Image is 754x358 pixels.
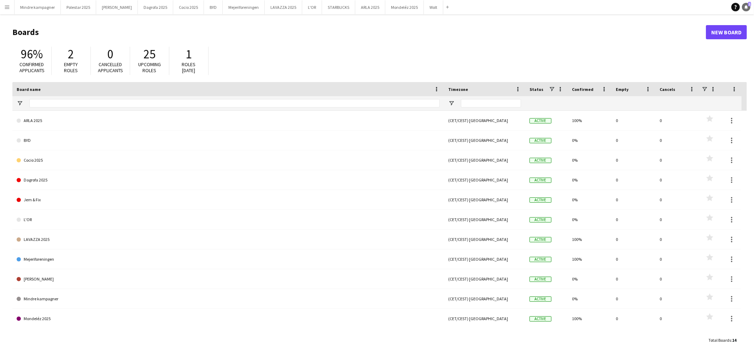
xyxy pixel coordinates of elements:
div: (CET/CEST) [GEOGRAPHIC_DATA] [444,190,525,209]
div: 0 [612,249,655,269]
a: 1 [742,3,750,11]
span: Timezone [448,87,468,92]
span: 14 [732,337,736,343]
div: 100% [568,249,612,269]
div: 0% [568,131,612,150]
span: Cancelled applicants [98,61,123,74]
a: Mejeriforeningen [17,249,440,269]
button: BYD [204,0,223,14]
div: 0% [568,190,612,209]
div: 0 [655,170,699,190]
div: 0 [612,190,655,209]
span: Active [530,118,551,123]
div: (CET/CEST) [GEOGRAPHIC_DATA] [444,230,525,249]
a: Cocio 2025 [17,150,440,170]
div: 0 [612,230,655,249]
div: 0 [612,111,655,130]
div: 0 [655,210,699,229]
span: Confirmed applicants [19,61,45,74]
button: Dagrofa 2025 [138,0,173,14]
a: Mondeléz 2025 [17,309,440,329]
button: ARLA 2025 [355,0,385,14]
div: 0 [612,150,655,170]
button: Mejeriforeningen [223,0,265,14]
div: 0 [655,150,699,170]
div: (CET/CEST) [GEOGRAPHIC_DATA] [444,170,525,190]
span: 0 [107,46,113,62]
button: Mondeléz 2025 [385,0,424,14]
span: 1 [748,2,751,6]
button: Mindre kampagner [14,0,61,14]
span: 1 [186,46,192,62]
input: Board name Filter Input [29,99,440,108]
div: (CET/CEST) [GEOGRAPHIC_DATA] [444,210,525,229]
span: Active [530,178,551,183]
input: Timezone Filter Input [461,99,521,108]
div: 0% [568,210,612,229]
div: 0 [655,269,699,289]
span: Total Boards [708,337,731,343]
div: 0 [655,289,699,308]
div: (CET/CEST) [GEOGRAPHIC_DATA] [444,131,525,150]
a: LAVAZZA 2025 [17,230,440,249]
div: 0 [612,210,655,229]
button: LAVAZZA 2025 [265,0,302,14]
div: : [708,333,736,347]
button: Open Filter Menu [448,100,455,106]
div: 100% [568,230,612,249]
span: Active [530,316,551,322]
div: (CET/CEST) [GEOGRAPHIC_DATA] [444,309,525,328]
div: (CET/CEST) [GEOGRAPHIC_DATA] [444,249,525,269]
span: 2 [68,46,74,62]
div: (CET/CEST) [GEOGRAPHIC_DATA] [444,289,525,308]
a: Mindre kampagner [17,289,440,309]
button: [PERSON_NAME] [96,0,138,14]
span: Upcoming roles [138,61,161,74]
span: Active [530,296,551,302]
a: [PERSON_NAME] [17,269,440,289]
div: 0 [655,249,699,269]
span: Active [530,277,551,282]
button: L'OR [302,0,322,14]
span: Active [530,138,551,143]
span: 25 [144,46,156,62]
div: 0% [568,269,612,289]
span: Confirmed [572,87,594,92]
a: L'OR [17,210,440,230]
span: Empty roles [64,61,78,74]
button: Open Filter Menu [17,100,23,106]
span: Empty [616,87,629,92]
a: New Board [706,25,747,39]
span: 96% [21,46,43,62]
a: ARLA 2025 [17,111,440,131]
div: 0 [612,131,655,150]
span: Board name [17,87,41,92]
span: Active [530,237,551,242]
div: 0 [612,289,655,308]
button: Polestar 2025 [61,0,96,14]
button: Wolt [424,0,443,14]
h1: Boards [12,27,706,37]
div: 0% [568,289,612,308]
div: 0 [655,190,699,209]
span: Cancels [660,87,675,92]
div: 0 [655,309,699,328]
div: (CET/CEST) [GEOGRAPHIC_DATA] [444,269,525,289]
div: 0% [568,150,612,170]
span: Active [530,217,551,223]
span: Active [530,158,551,163]
div: 0% [568,170,612,190]
button: Cocio 2025 [173,0,204,14]
span: Roles [DATE] [182,61,196,74]
div: 100% [568,111,612,130]
button: STARBUCKS [322,0,355,14]
div: 0 [655,131,699,150]
div: 0 [612,170,655,190]
span: Active [530,257,551,262]
span: Status [530,87,543,92]
div: (CET/CEST) [GEOGRAPHIC_DATA] [444,150,525,170]
div: 100% [568,309,612,328]
div: 0 [612,309,655,328]
div: 0 [612,269,655,289]
a: Dagrofa 2025 [17,170,440,190]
